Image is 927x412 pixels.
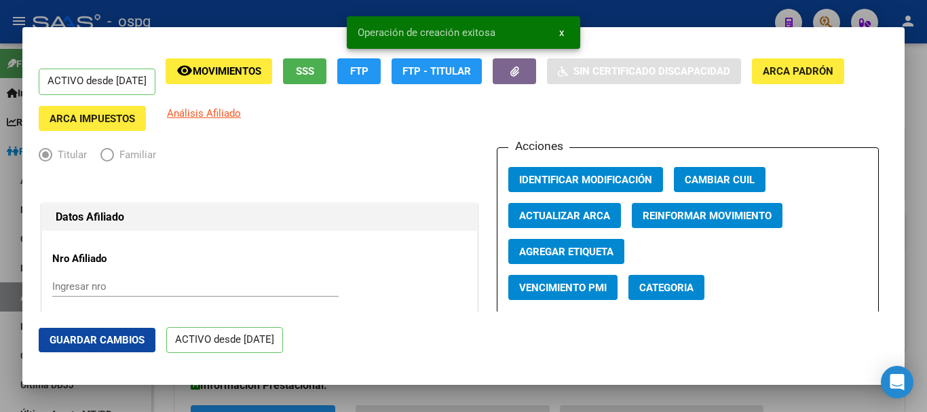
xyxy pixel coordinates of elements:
span: ARCA Impuestos [50,113,135,125]
p: Nro Afiliado [52,251,176,267]
button: Vencimiento PMI [508,275,618,300]
span: Operación de creación exitosa [358,26,495,39]
span: FTP [350,66,368,78]
h1: Datos Afiliado [56,209,463,225]
div: Open Intercom Messenger [881,366,913,398]
span: Categoria [639,282,694,294]
span: Cambiar CUIL [685,174,755,186]
button: ARCA Padrón [752,58,844,83]
button: Movimientos [166,58,272,83]
span: Familiar [114,147,156,163]
button: Agregar Etiqueta [508,239,624,264]
button: Identificar Modificación [508,167,663,192]
button: Sin Certificado Discapacidad [547,58,741,83]
button: Categoria [628,275,704,300]
span: Agregar Etiqueta [519,246,613,258]
p: ACTIVO desde [DATE] [39,69,155,95]
button: Actualizar ARCA [508,203,621,228]
span: Guardar Cambios [50,334,145,346]
span: FTP - Titular [402,66,471,78]
span: ARCA Padrón [763,66,833,78]
span: SSS [296,66,314,78]
span: Sin Certificado Discapacidad [573,66,730,78]
span: Vencimiento PMI [519,282,607,294]
button: x [548,20,575,45]
span: x [559,26,564,39]
span: Reinformar Movimiento [643,210,772,222]
span: Análisis Afiliado [167,107,241,119]
span: Actualizar ARCA [519,210,610,222]
mat-radio-group: Elija una opción [39,151,170,164]
button: SSS [283,58,326,83]
span: Titular [52,147,87,163]
mat-icon: remove_red_eye [176,62,193,79]
button: ARCA Impuestos [39,106,146,131]
button: FTP - Titular [392,58,482,83]
button: Guardar Cambios [39,328,155,352]
p: ACTIVO desde [DATE] [166,327,283,354]
span: Identificar Modificación [519,174,652,186]
button: Reinformar Movimiento [632,203,782,228]
button: Cambiar CUIL [674,167,765,192]
button: FTP [337,58,381,83]
span: Movimientos [193,66,261,78]
h3: Acciones [508,137,569,155]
